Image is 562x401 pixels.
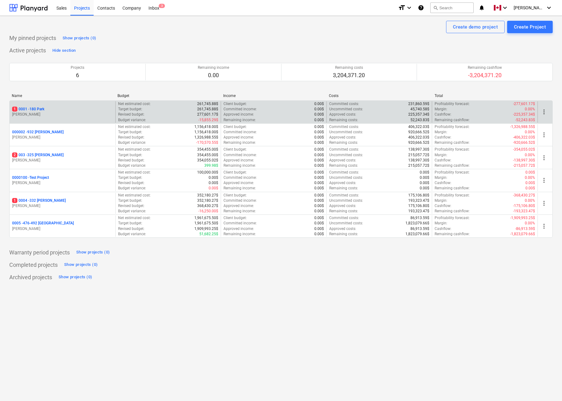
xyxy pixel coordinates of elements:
p: Uncommitted costs : [329,107,363,112]
p: Revised budget : [118,135,144,140]
p: 0.00$ [314,226,324,231]
p: 0.00% [525,175,535,180]
p: Remaining income : [223,186,256,191]
p: -1,823,079.66$ [510,231,535,237]
i: keyboard_arrow_down [405,4,413,11]
p: 0005 - 476-492 [GEOGRAPHIC_DATA] [12,221,74,226]
p: Approved income : [223,112,254,117]
p: Approved income : [223,158,254,163]
p: Remaining costs : [329,209,358,214]
p: 138,997.30$ [408,158,429,163]
p: Approved income : [223,226,254,231]
p: 1,961,675.50$ [194,221,218,226]
p: Target budget : [118,152,142,158]
span: more_vert [540,177,548,184]
div: 0000100 -Test Project[PERSON_NAME] [12,175,113,186]
p: 920,666.52$ [408,140,429,145]
div: 2003 -325 [PERSON_NAME][PERSON_NAME] [12,152,113,163]
div: 10001 -180 Park[PERSON_NAME] [12,107,113,117]
p: 0.00$ [525,186,535,191]
p: Remaining costs : [329,231,358,237]
p: 45,740.58$ [410,107,429,112]
p: Remaining cashflow : [435,163,470,168]
p: Remaining cashflow : [435,231,470,237]
p: Uncommitted costs : [329,221,363,226]
p: Remaining costs : [329,163,358,168]
p: Remaining cashflow : [435,117,470,123]
p: Committed income : [223,198,257,203]
i: notifications [479,4,485,11]
p: Uncommitted costs : [329,175,363,180]
p: 0.00$ [314,198,324,203]
p: Margin : [435,107,447,112]
p: Projects [71,65,84,70]
p: 231,860.59$ [408,101,429,107]
div: 000002 -932 [PERSON_NAME][PERSON_NAME] [12,130,113,140]
p: Approved costs : [329,158,356,163]
p: Approved costs : [329,180,356,186]
p: Budget variance : [118,231,146,237]
p: 175,106.80$ [408,203,429,209]
p: Committed income : [223,130,257,135]
p: Client budget : [223,170,247,175]
p: -406,322.03$ [513,135,535,140]
p: 175,106.80$ [408,193,429,198]
div: Chat Widget [531,371,562,401]
p: 0.00% [525,107,535,112]
p: 215,057.72$ [408,152,429,158]
p: 354,455.00$ [197,147,218,152]
p: Remaining income : [223,209,256,214]
div: Show projects (0) [64,261,98,268]
p: 1,909,993.25$ [194,226,218,231]
p: -277,601.17$ [513,101,535,107]
p: Committed income : [223,221,257,226]
p: Approved income : [223,135,254,140]
p: 51,682.25$ [199,231,218,237]
div: Costs [329,94,430,98]
p: 0.00% [525,152,535,158]
p: 0.00$ [314,140,324,145]
p: Cashflow : [435,158,451,163]
i: keyboard_arrow_down [545,4,553,11]
p: Client budget : [223,215,247,221]
p: [PERSON_NAME] [12,226,113,231]
span: more_vert [540,223,548,230]
p: 0.00$ [314,170,324,175]
p: Revised budget : [118,112,144,117]
p: [PERSON_NAME] [12,158,113,163]
p: Remaining cashflow : [435,140,470,145]
p: 0.00$ [314,152,324,158]
p: Approved costs : [329,203,356,209]
p: 0.00$ [209,186,218,191]
p: Margin : [435,175,447,180]
button: Create Project [507,21,553,33]
p: 0.00$ [314,231,324,237]
p: Target budget : [118,221,142,226]
p: -1,326,988.55$ [510,124,535,130]
p: 0.00$ [314,215,324,221]
p: Committed costs : [329,124,359,130]
p: [PERSON_NAME] [12,203,113,209]
p: 003 - 325 [PERSON_NAME] [12,152,64,158]
p: 0.00$ [314,203,324,209]
p: 1,961,675.50$ [194,215,218,221]
p: 0.00$ [525,170,535,175]
p: 0001 - 180 Park [12,107,44,112]
p: Margin : [435,130,447,135]
p: 0.00$ [314,112,324,117]
p: Approved income : [223,180,254,186]
span: 3 [159,4,165,8]
p: Remaining income : [223,117,256,123]
p: Uncommitted costs : [329,130,363,135]
div: Total [435,94,535,98]
p: Budget variance : [118,209,146,214]
div: Budget [117,94,218,98]
p: Remaining income : [223,163,256,168]
p: Committed costs : [329,193,359,198]
p: 0.00% [525,130,535,135]
button: Search [430,2,474,13]
p: 0.00$ [209,180,218,186]
p: 138,997.30$ [408,147,429,152]
p: Client budget : [223,124,247,130]
p: Remaining cashflow : [435,209,470,214]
